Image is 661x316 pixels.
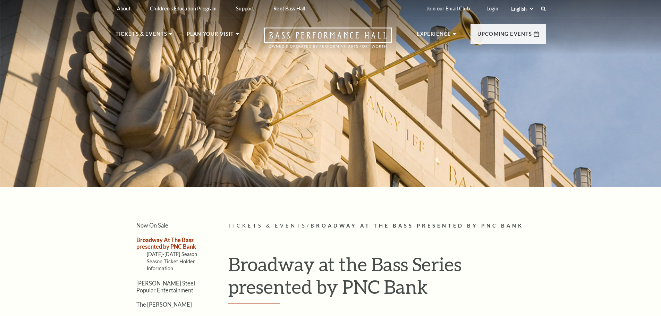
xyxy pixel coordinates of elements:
a: The [PERSON_NAME] [136,301,192,308]
p: Children's Education Program [150,6,217,11]
span: Broadway At The Bass presented by PNC Bank [311,223,524,229]
p: Experience [417,30,451,42]
h1: Broadway at the Bass Series presented by PNC Bank [228,253,546,304]
a: Season Ticket Holder Information [147,258,195,271]
p: Upcoming Events [477,30,532,42]
p: Rent Bass Hall [273,6,305,11]
a: Now On Sale [136,222,168,229]
p: / [228,222,546,230]
p: Plan Your Visit [187,30,234,42]
select: Select: [510,6,534,12]
span: Tickets & Events [228,223,307,229]
p: Support [236,6,254,11]
a: [DATE]-[DATE] Season [147,251,197,257]
p: About [117,6,131,11]
a: [PERSON_NAME] Steel Popular Entertainment [136,280,195,293]
a: Broadway At The Bass presented by PNC Bank [136,237,196,250]
p: Tickets & Events [116,30,168,42]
